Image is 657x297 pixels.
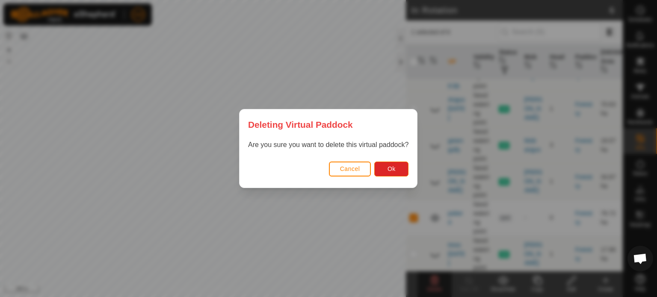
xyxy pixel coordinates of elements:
button: Cancel [329,162,371,176]
p: Are you sure you want to delete this virtual paddock? [248,140,408,150]
div: Open chat [627,246,653,271]
span: Deleting Virtual Paddock [248,118,353,131]
span: Ok [388,165,396,172]
button: Ok [375,162,409,176]
span: Cancel [340,165,360,172]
